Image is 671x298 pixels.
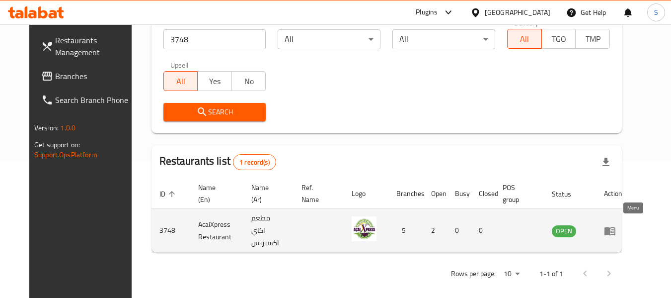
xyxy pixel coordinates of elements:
th: Open [423,179,447,209]
span: TGO [546,32,572,46]
h2: Restaurants list [159,154,276,170]
button: No [231,71,266,91]
td: 5 [388,209,423,253]
button: TGO [541,29,576,49]
a: Support.OpsPlatform [34,148,97,161]
div: [GEOGRAPHIC_DATA] [485,7,550,18]
span: TMP [580,32,606,46]
a: Restaurants Management [33,28,142,64]
table: enhanced table [151,179,630,253]
span: Name (Ar) [251,182,282,205]
span: 1.0.0 [60,121,75,134]
button: All [163,71,198,91]
div: Rows per page: [500,267,523,282]
td: 2 [423,209,447,253]
label: Delivery [514,19,539,26]
span: Search Branch Phone [55,94,134,106]
span: Name (En) [198,182,231,205]
td: 3748 [151,209,190,253]
input: Search for restaurant name or ID.. [163,29,266,49]
img: AcaiXpress Restaurant [352,216,376,241]
div: All [392,29,495,49]
button: TMP [575,29,610,49]
button: All [507,29,542,49]
a: Search Branch Phone [33,88,142,112]
th: Logo [344,179,388,209]
div: Total records count [233,154,276,170]
span: Restaurants Management [55,34,134,58]
div: OPEN [552,225,576,237]
span: Version: [34,121,59,134]
button: Search [163,103,266,121]
span: 1 record(s) [233,158,276,167]
span: Search [171,106,258,118]
div: Plugins [416,6,438,18]
span: All [168,74,194,89]
div: All [278,29,380,49]
p: Rows per page: [451,268,496,280]
span: ID [159,188,178,200]
p: 1-1 of 1 [539,268,563,280]
span: All [512,32,538,46]
th: Branches [388,179,423,209]
span: Branches [55,70,134,82]
th: Busy [447,179,471,209]
td: مطعم اكاي اكسبريس [243,209,294,253]
th: Action [596,179,630,209]
a: Branches [33,64,142,88]
div: Export file [594,150,618,174]
label: Upsell [170,61,189,68]
span: POS group [503,182,532,205]
span: Yes [202,74,228,89]
span: No [236,74,262,89]
span: Get support on: [34,138,80,151]
button: Yes [197,71,232,91]
span: Status [552,188,584,200]
td: AcaiXpress Restaurant [190,209,243,253]
span: OPEN [552,225,576,237]
td: 0 [447,209,471,253]
td: 0 [471,209,495,253]
th: Closed [471,179,495,209]
span: S [654,7,658,18]
span: Ref. Name [301,182,332,205]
